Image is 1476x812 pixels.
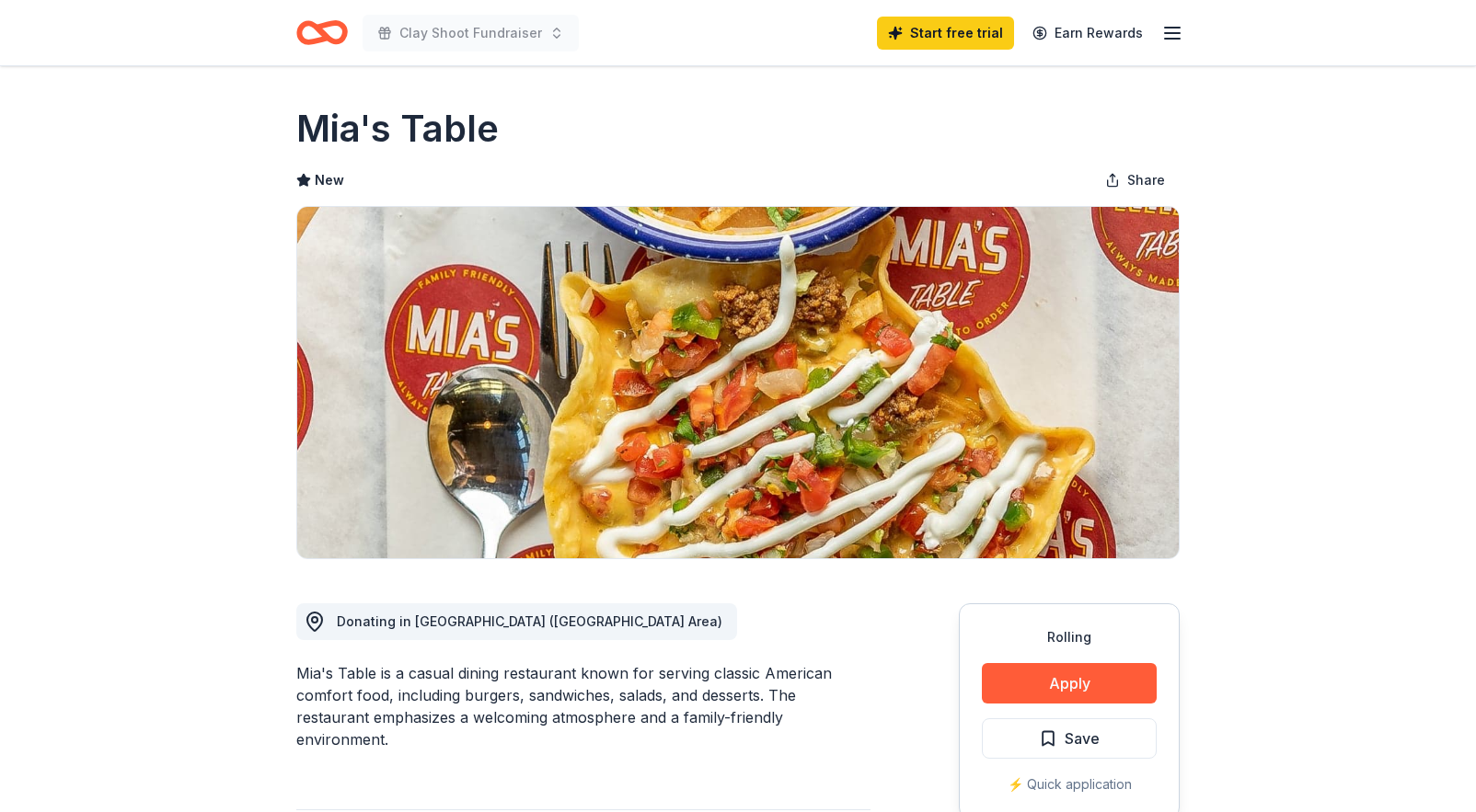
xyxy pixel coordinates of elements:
[363,15,579,51] button: Clay Shoot Fundraiser
[315,169,344,191] span: New
[1090,162,1180,199] button: Share
[399,22,542,44] span: Clay Shoot Fundraiser
[877,17,1014,50] a: Start free trial
[982,663,1157,703] button: Apply
[1065,726,1100,750] span: Save
[1127,169,1165,191] span: Share
[982,773,1157,795] div: ⚡️ Quick application
[296,662,871,750] div: Mia's Table is a casual dining restaurant known for serving classic American comfort food, includ...
[296,103,499,154] h1: Mia's Table
[337,613,722,629] span: Donating in [GEOGRAPHIC_DATA] ([GEOGRAPHIC_DATA] Area)
[982,626,1157,648] div: Rolling
[1021,17,1154,50] a: Earn Rewards
[296,11,348,54] a: Home
[982,718,1157,759] button: Save
[297,207,1179,558] img: Image for Mia's Table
